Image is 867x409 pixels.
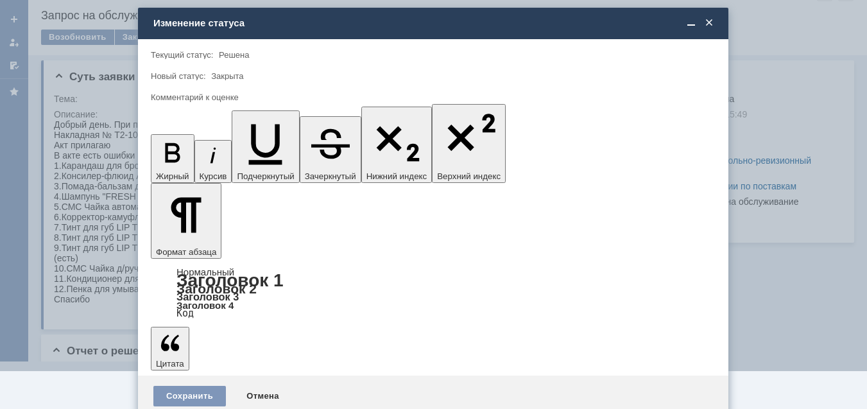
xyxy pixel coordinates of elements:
span: Верхний индекс [437,171,501,181]
a: Заголовок 1 [176,270,284,290]
span: Подчеркнутый [237,171,294,181]
span: Закрыть [703,17,716,29]
button: Формат абзаца [151,183,221,259]
span: Закрыта [211,71,243,81]
a: Заголовок 4 [176,300,234,311]
a: Заголовок 3 [176,291,239,302]
span: Зачеркнутый [305,171,356,181]
div: Изменение статуса [153,17,716,29]
button: Курсив [194,140,232,183]
label: Новый статус: [151,71,206,81]
label: Текущий статус: [151,50,213,60]
span: Цитата [156,359,184,369]
button: Жирный [151,134,194,183]
div: Комментарий к оценке [151,93,713,101]
button: Верхний индекс [432,104,506,183]
button: Подчеркнутый [232,110,299,183]
span: Нижний индекс [366,171,427,181]
div: Формат абзаца [151,268,716,318]
button: Цитата [151,327,189,370]
a: Заголовок 2 [176,281,257,296]
button: Зачеркнутый [300,116,361,183]
span: Свернуть (Ctrl + M) [685,17,698,29]
button: Нижний индекс [361,107,433,183]
a: Нормальный [176,266,234,277]
span: Курсив [200,171,227,181]
span: Формат абзаца [156,247,216,257]
a: Код [176,308,194,319]
span: Жирный [156,171,189,181]
span: Решена [219,50,249,60]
